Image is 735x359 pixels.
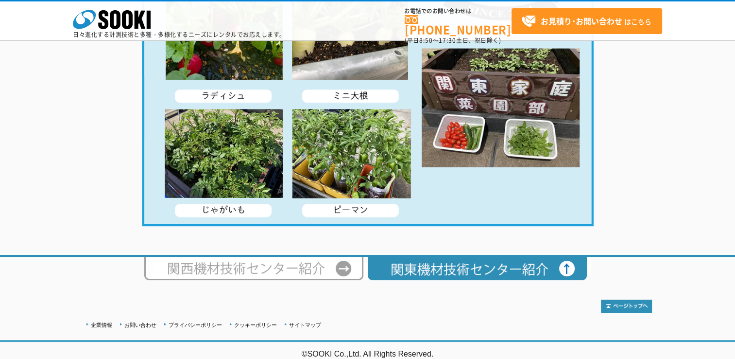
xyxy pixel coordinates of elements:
a: [PHONE_NUMBER] [405,15,512,35]
span: はこちら [521,14,651,29]
a: お見積り･お問い合わせはこちら [512,8,662,34]
span: 8:50 [419,36,433,45]
a: お問い合わせ [124,322,156,328]
a: サイトマップ [289,322,321,328]
img: トップページへ [601,300,652,313]
p: 日々進化する計測技術と多種・多様化するニーズにレンタルでお応えします。 [73,32,286,37]
a: 西日本テクニカルセンター紹介 [144,271,367,278]
a: プライバシーポリシー [169,322,222,328]
a: クッキーポリシー [234,322,277,328]
span: (平日 ～ 土日、祝日除く) [405,36,501,45]
strong: お見積り･お問い合わせ [541,15,622,27]
a: 企業情報 [91,322,112,328]
img: 関東機材技術センター紹介 [367,257,591,280]
span: お電話でのお問い合わせは [405,8,512,14]
span: 17:30 [439,36,456,45]
img: 西日本テクニカルセンター紹介 [144,257,367,280]
a: 関東機材技術センター紹介 [367,271,591,278]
